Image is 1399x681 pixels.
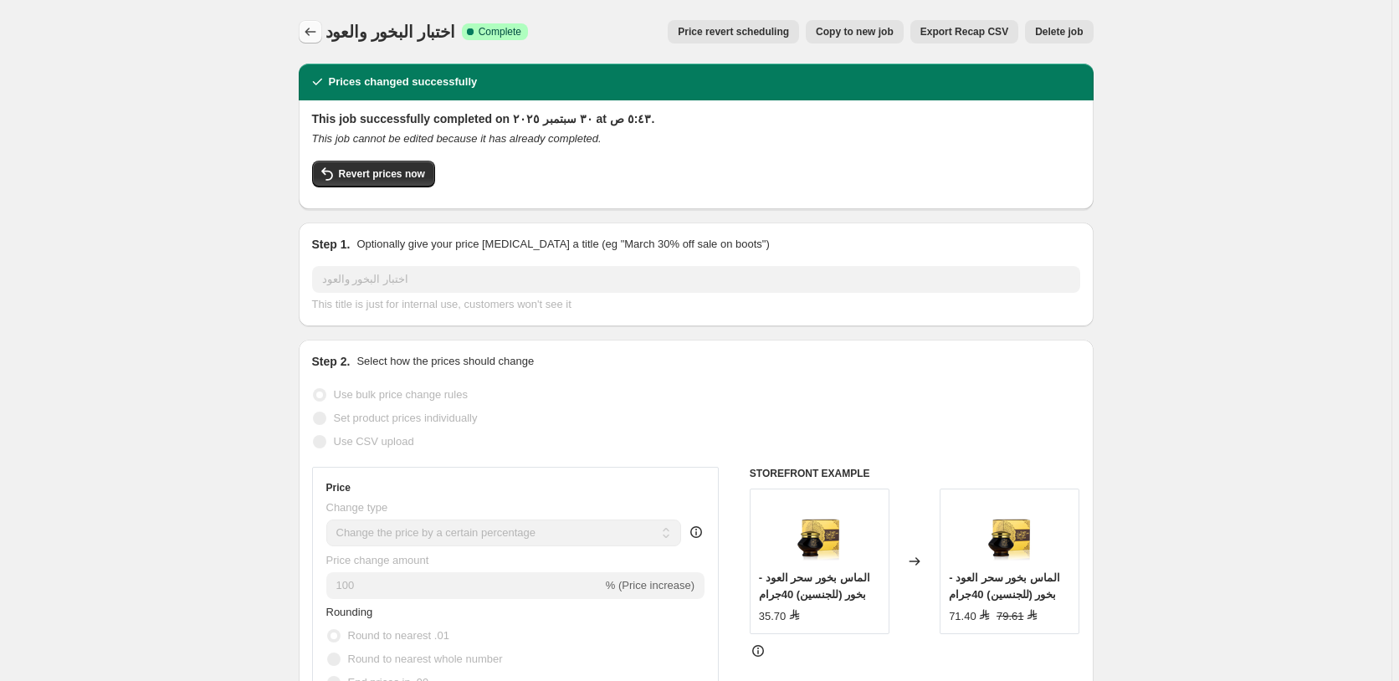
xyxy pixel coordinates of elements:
h6: STOREFRONT EXAMPLE [750,467,1080,480]
span: اختبار البخور والعود [325,23,455,41]
span: Rounding [326,606,373,618]
img: 0322202210571362398159f392f_80x.png [976,498,1043,565]
span: Revert prices now [339,167,425,181]
div: 71.40 [949,608,990,625]
button: Price change jobs [299,20,322,44]
span: Use bulk price change rules [334,388,468,401]
div: help [688,524,705,540]
span: Copy to new job [816,25,894,38]
button: Delete job [1025,20,1093,44]
span: Delete job [1035,25,1083,38]
input: -15 [326,572,602,599]
span: This title is just for internal use, customers won't see it [312,298,571,310]
span: Complete [479,25,521,38]
button: Export Recap CSV [910,20,1018,44]
span: Round to nearest whole number [348,653,503,665]
input: 30% off holiday sale [312,266,1080,293]
span: % (Price increase) [606,579,694,591]
img: 0322202210571362398159f392f_80x.png [786,498,853,565]
span: Price change amount [326,554,429,566]
span: Change type [326,501,388,514]
span: Round to nearest .01 [348,629,449,642]
div: 35.70 [759,608,800,625]
span: الماس بخور سحر العود - بخور (للجنسين) 40جرام [949,571,1060,601]
h2: Prices changed successfully [329,74,478,90]
button: Revert prices now [312,161,435,187]
strike: 79.61 [997,608,1038,625]
h2: This job successfully completed on ٣٠ سبتمبر ٢٠٢٥ at ٥:٤٣ ص. [312,110,1080,127]
span: الماس بخور سحر العود - بخور (للجنسين) 40جرام [759,571,870,601]
p: Optionally give your price [MEDICAL_DATA] a title (eg "March 30% off sale on boots") [356,236,769,253]
button: Price revert scheduling [668,20,799,44]
h3: Price [326,481,351,494]
span: Export Recap CSV [920,25,1008,38]
span: Use CSV upload [334,435,414,448]
p: Select how the prices should change [356,353,534,370]
h2: Step 1. [312,236,351,253]
i: This job cannot be edited because it has already completed. [312,132,602,145]
button: Copy to new job [806,20,904,44]
h2: Step 2. [312,353,351,370]
span: Set product prices individually [334,412,478,424]
span: Price revert scheduling [678,25,789,38]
